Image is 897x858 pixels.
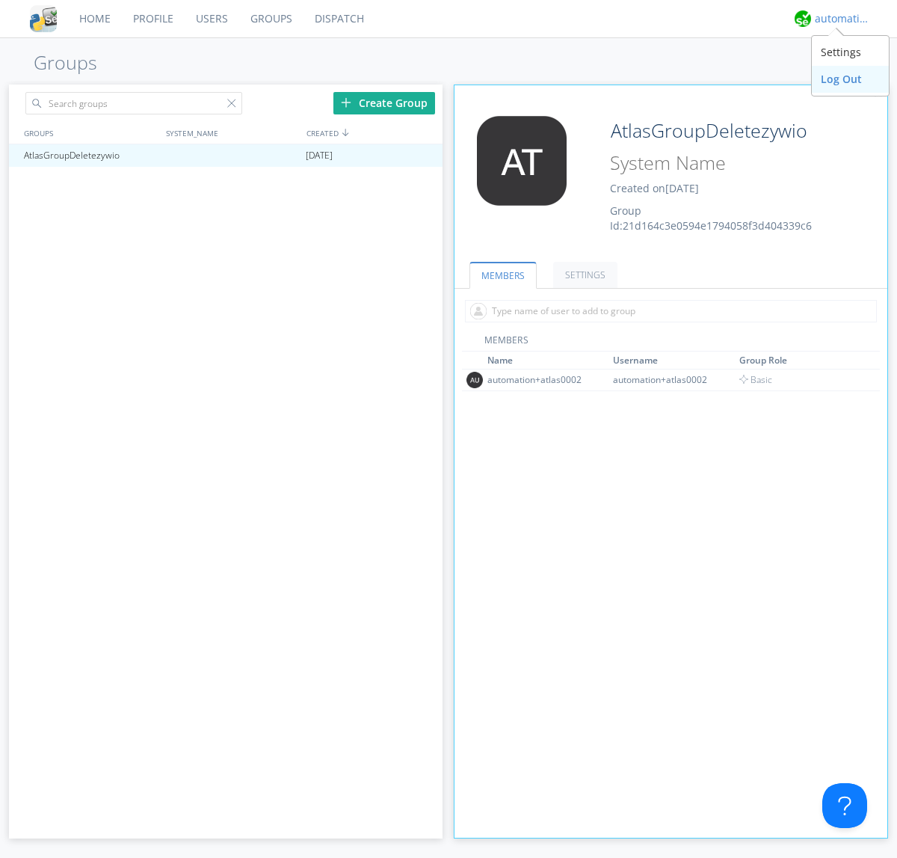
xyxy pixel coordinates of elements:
[611,352,737,370] th: Toggle SortBy
[822,783,867,828] iframe: Toggle Customer Support
[306,144,333,167] span: [DATE]
[462,334,881,352] div: MEMBERS
[9,144,443,167] a: AtlasGroupDeletezywio[DATE]
[485,352,611,370] th: Toggle SortBy
[812,39,889,66] div: Settings
[815,11,871,26] div: automation+atlas
[665,181,699,195] span: [DATE]
[605,149,846,177] input: System Name
[30,5,57,32] img: cddb5a64eb264b2086981ab96f4c1ba7
[466,116,578,206] img: 373638.png
[20,144,160,167] div: AtlasGroupDeletezywio
[25,92,242,114] input: Search groups
[553,262,617,288] a: SETTINGS
[466,372,483,388] img: 373638.png
[812,66,889,93] div: Log Out
[739,373,772,386] span: Basic
[465,300,877,322] input: Type name of user to add to group
[610,181,699,195] span: Created on
[20,122,158,144] div: GROUPS
[469,262,537,289] a: MEMBERS
[795,10,811,27] img: d2d01cd9b4174d08988066c6d424eccd
[737,352,863,370] th: Toggle SortBy
[303,122,444,144] div: CREATED
[341,97,351,108] img: plus.svg
[333,92,435,114] div: Create Group
[613,373,725,386] div: automation+atlas0002
[487,373,599,386] div: automation+atlas0002
[162,122,303,144] div: SYSTEM_NAME
[605,116,846,146] input: Group Name
[610,203,812,233] span: Group Id: 21d164c3e0594e1794058f3d404339c6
